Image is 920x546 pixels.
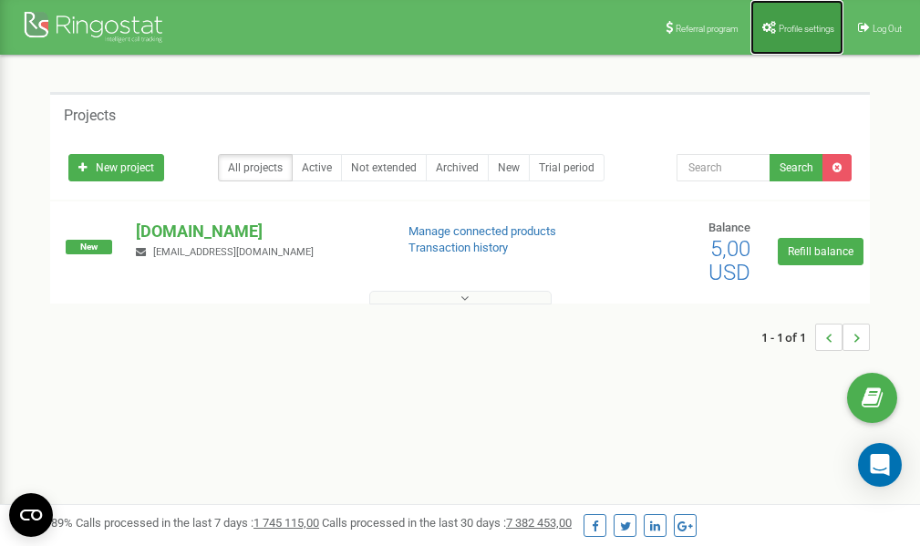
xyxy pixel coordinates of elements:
[506,516,572,530] u: 7 382 453,00
[677,154,770,181] input: Search
[488,154,530,181] a: New
[153,246,314,258] span: [EMAIL_ADDRESS][DOMAIN_NAME]
[858,443,902,487] div: Open Intercom Messenger
[408,224,556,238] a: Manage connected products
[708,236,750,285] span: 5,00 USD
[426,154,489,181] a: Archived
[64,108,116,124] h5: Projects
[76,516,319,530] span: Calls processed in the last 7 days :
[9,493,53,537] button: Open CMP widget
[778,238,863,265] a: Refill balance
[292,154,342,181] a: Active
[68,154,164,181] a: New project
[761,305,870,369] nav: ...
[66,240,112,254] span: New
[322,516,572,530] span: Calls processed in the last 30 days :
[253,516,319,530] u: 1 745 115,00
[779,24,834,34] span: Profile settings
[873,24,902,34] span: Log Out
[761,324,815,351] span: 1 - 1 of 1
[676,24,739,34] span: Referral program
[218,154,293,181] a: All projects
[708,221,750,234] span: Balance
[408,241,508,254] a: Transaction history
[770,154,823,181] button: Search
[136,220,378,243] p: [DOMAIN_NAME]
[341,154,427,181] a: Not extended
[529,154,605,181] a: Trial period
